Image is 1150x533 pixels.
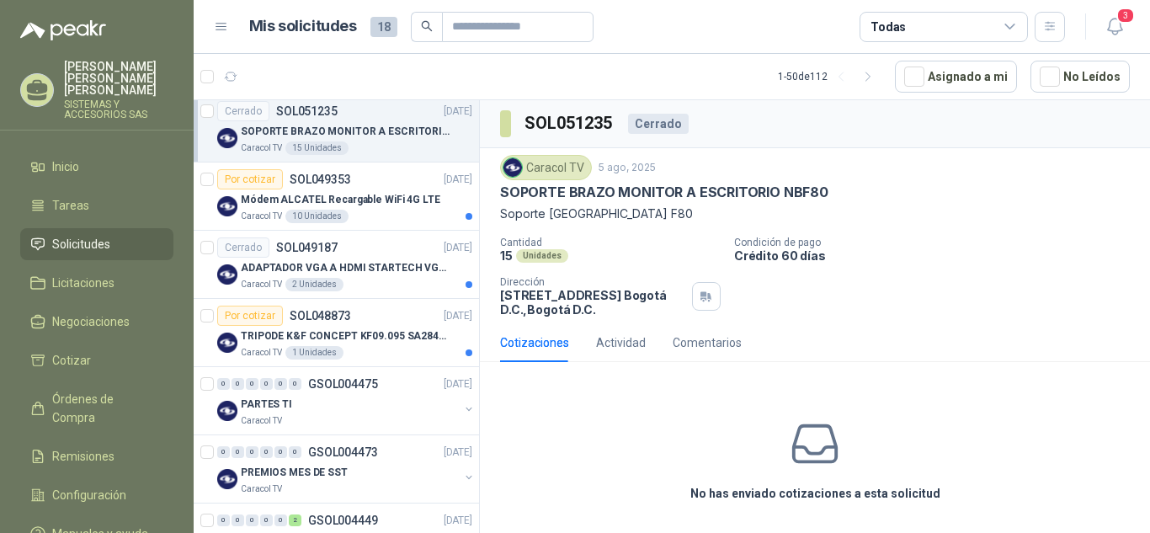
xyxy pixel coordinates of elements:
[217,401,237,421] img: Company Logo
[690,484,940,503] h3: No has enviado cotizaciones a esta solicitud
[444,513,472,529] p: [DATE]
[308,514,378,526] p: GSOL004449
[241,482,282,496] p: Caracol TV
[217,378,230,390] div: 0
[217,101,269,121] div: Cerrado
[289,446,301,458] div: 0
[20,151,173,183] a: Inicio
[20,440,173,472] a: Remisiones
[241,278,282,291] p: Caracol TV
[241,260,450,276] p: ADAPTADOR VGA A HDMI STARTECH VGA2HDU. TIENE QUE SER LA MARCA DEL ENLACE ADJUNTO
[52,235,110,253] span: Solicitudes
[194,163,479,231] a: Por cotizarSOL049353[DATE] Company LogoMódem ALCATEL Recargable WiFi 4G LTECaracol TV10 Unidades
[289,378,301,390] div: 0
[241,210,282,223] p: Caracol TV
[596,333,646,352] div: Actividad
[503,158,522,177] img: Company Logo
[20,267,173,299] a: Licitaciones
[276,105,338,117] p: SOL051235
[20,479,173,511] a: Configuración
[52,157,79,176] span: Inicio
[64,61,173,96] p: [PERSON_NAME] [PERSON_NAME] [PERSON_NAME]
[290,173,351,185] p: SOL049353
[52,196,89,215] span: Tareas
[241,397,292,413] p: PARTES TI
[217,514,230,526] div: 0
[194,94,479,163] a: CerradoSOL051235[DATE] Company LogoSOPORTE BRAZO MONITOR A ESCRITORIO NBF80Caracol TV15 Unidades
[500,276,685,288] p: Dirección
[260,378,273,390] div: 0
[20,20,106,40] img: Logo peakr
[217,446,230,458] div: 0
[217,333,237,353] img: Company Logo
[895,61,1017,93] button: Asignado a mi
[217,442,476,496] a: 0 0 0 0 0 0 GSOL004473[DATE] Company LogoPREMIOS MES DE SSTCaracol TV
[217,169,283,189] div: Por cotizar
[673,333,742,352] div: Comentarios
[260,446,273,458] div: 0
[444,104,472,120] p: [DATE]
[444,376,472,392] p: [DATE]
[241,328,450,344] p: TRIPODE K&F CONCEPT KF09.095 SA284C1
[516,249,568,263] div: Unidades
[217,306,283,326] div: Por cotizar
[1116,8,1135,24] span: 3
[217,374,476,428] a: 0 0 0 0 0 0 GSOL004475[DATE] Company LogoPARTES TICaracol TV
[246,514,258,526] div: 0
[500,155,592,180] div: Caracol TV
[64,99,173,120] p: SISTEMAS Y ACCESORIOS SAS
[52,274,114,292] span: Licitaciones
[241,346,282,360] p: Caracol TV
[524,110,615,136] h3: SOL051235
[778,63,881,90] div: 1 - 50 de 112
[308,446,378,458] p: GSOL004473
[194,299,479,367] a: Por cotizarSOL048873[DATE] Company LogoTRIPODE K&F CONCEPT KF09.095 SA284C1Caracol TV1 Unidades
[52,312,130,331] span: Negociaciones
[285,141,349,155] div: 15 Unidades
[285,210,349,223] div: 10 Unidades
[500,205,1130,223] p: Soporte [GEOGRAPHIC_DATA] F80
[500,248,513,263] p: 15
[217,196,237,216] img: Company Logo
[194,231,479,299] a: CerradoSOL049187[DATE] Company LogoADAPTADOR VGA A HDMI STARTECH VGA2HDU. TIENE QUE SER LA MARCA ...
[232,446,244,458] div: 0
[444,308,472,324] p: [DATE]
[276,242,338,253] p: SOL049187
[232,514,244,526] div: 0
[308,378,378,390] p: GSOL004475
[628,114,689,134] div: Cerrado
[249,14,357,39] h1: Mis solicitudes
[289,514,301,526] div: 2
[241,124,450,140] p: SOPORTE BRAZO MONITOR A ESCRITORIO NBF80
[241,141,282,155] p: Caracol TV
[52,351,91,370] span: Cotizar
[217,128,237,148] img: Company Logo
[20,228,173,260] a: Solicitudes
[421,20,433,32] span: search
[232,378,244,390] div: 0
[370,17,397,37] span: 18
[285,346,343,360] div: 1 Unidades
[241,465,348,481] p: PREMIOS MES DE SST
[444,240,472,256] p: [DATE]
[500,333,569,352] div: Cotizaciones
[274,446,287,458] div: 0
[217,264,237,285] img: Company Logo
[20,344,173,376] a: Cotizar
[274,378,287,390] div: 0
[241,192,440,208] p: Módem ALCATEL Recargable WiFi 4G LTE
[241,414,282,428] p: Caracol TV
[870,18,906,36] div: Todas
[734,248,1143,263] p: Crédito 60 días
[217,237,269,258] div: Cerrado
[444,445,472,461] p: [DATE]
[274,514,287,526] div: 0
[52,486,126,504] span: Configuración
[1030,61,1130,93] button: No Leídos
[246,446,258,458] div: 0
[444,172,472,188] p: [DATE]
[52,447,114,466] span: Remisiones
[734,237,1143,248] p: Condición de pago
[290,310,351,322] p: SOL048873
[500,184,828,201] p: SOPORTE BRAZO MONITOR A ESCRITORIO NBF80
